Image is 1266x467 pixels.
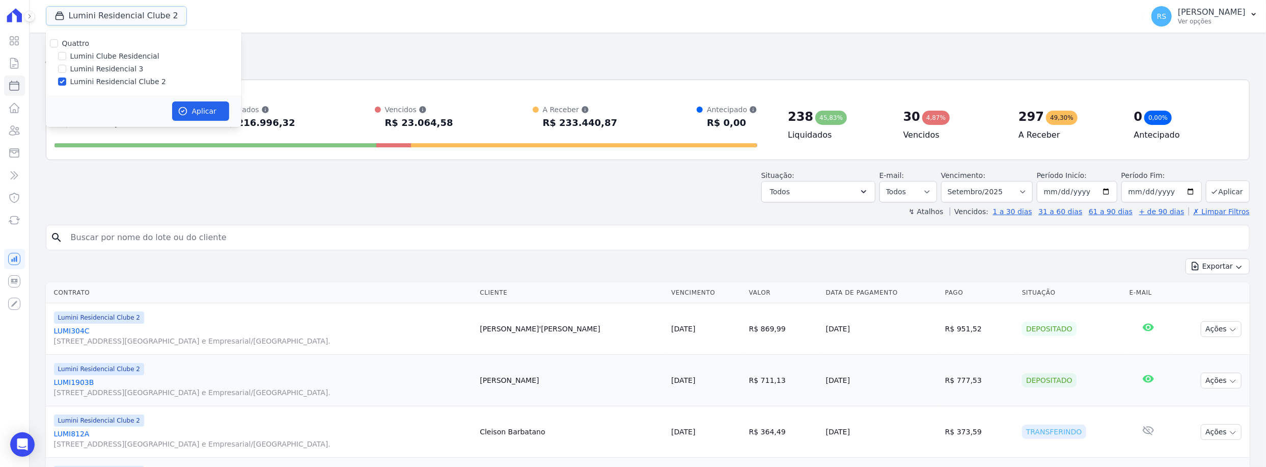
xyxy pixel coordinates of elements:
label: Vencidos: [950,207,988,216]
p: [PERSON_NAME] [1178,7,1246,17]
div: 238 [788,109,813,125]
td: R$ 951,52 [941,303,1018,355]
a: LUMI304C[STREET_ADDRESS][GEOGRAPHIC_DATA] e Empresarial/[GEOGRAPHIC_DATA]. [54,326,472,346]
div: Depositado [1022,322,1077,336]
td: R$ 711,13 [745,355,822,406]
div: 297 [1019,109,1044,125]
label: Lumini Residencial Clube 2 [70,76,166,87]
th: Situação [1018,282,1125,303]
div: 49,30% [1046,111,1078,125]
button: Lumini Residencial Clube 2 [46,6,187,25]
span: [STREET_ADDRESS][GEOGRAPHIC_DATA] e Empresarial/[GEOGRAPHIC_DATA]. [54,336,472,346]
label: Situação: [761,171,794,179]
a: + de 90 dias [1139,207,1185,216]
div: Open Intercom Messenger [10,432,35,457]
td: [DATE] [822,355,941,406]
h4: Antecipado [1134,129,1233,141]
a: LUMI1903B[STREET_ADDRESS][GEOGRAPHIC_DATA] e Empresarial/[GEOGRAPHIC_DATA]. [54,377,472,398]
div: R$ 23.064,58 [385,115,453,131]
label: Período Fim: [1121,170,1202,181]
a: [DATE] [671,376,695,384]
th: Cliente [476,282,667,303]
button: Ações [1201,373,1242,388]
div: 30 [903,109,920,125]
label: E-mail: [879,171,904,179]
th: Pago [941,282,1018,303]
div: Transferindo [1022,425,1086,439]
div: Antecipado [707,105,757,115]
td: R$ 364,49 [745,406,822,458]
label: Quattro [62,39,89,47]
span: Lumini Residencial Clube 2 [54,312,144,324]
a: ✗ Limpar Filtros [1189,207,1250,216]
div: A Receber [543,105,618,115]
td: [DATE] [822,303,941,355]
th: Data de Pagamento [822,282,941,303]
th: E-mail [1125,282,1171,303]
div: Liquidados [221,105,295,115]
th: Vencimento [667,282,745,303]
label: Período Inicío: [1037,171,1087,179]
span: RS [1157,13,1167,20]
span: Lumini Residencial Clube 2 [54,363,144,375]
th: Contrato [46,282,476,303]
a: 61 a 90 dias [1089,207,1133,216]
a: 31 a 60 dias [1038,207,1082,216]
td: [PERSON_NAME] [476,355,667,406]
td: R$ 373,59 [941,406,1018,458]
span: [STREET_ADDRESS][GEOGRAPHIC_DATA] e Empresarial/[GEOGRAPHIC_DATA]. [54,439,472,449]
td: [DATE] [822,406,941,458]
div: 0,00% [1144,111,1172,125]
a: [DATE] [671,428,695,436]
th: Valor [745,282,822,303]
td: R$ 777,53 [941,355,1018,406]
span: Lumini Residencial Clube 2 [54,414,144,427]
button: Todos [761,181,875,202]
div: R$ 233.440,87 [543,115,618,131]
td: [PERSON_NAME]'[PERSON_NAME] [476,303,667,355]
div: 0 [1134,109,1143,125]
span: [STREET_ADDRESS][GEOGRAPHIC_DATA] e Empresarial/[GEOGRAPHIC_DATA]. [54,387,472,398]
button: Exportar [1186,258,1250,274]
p: Ver opções [1178,17,1246,25]
div: R$ 216.996,32 [221,115,295,131]
button: Aplicar [1206,180,1250,202]
div: Depositado [1022,373,1077,387]
span: Todos [770,186,790,198]
h4: Vencidos [903,129,1002,141]
td: R$ 869,99 [745,303,822,355]
h4: A Receber [1019,129,1117,141]
button: Ações [1201,424,1242,440]
h4: Liquidados [788,129,887,141]
label: ↯ Atalhos [909,207,943,216]
button: Aplicar [172,101,229,121]
a: [DATE] [671,325,695,333]
div: 4,87% [922,111,950,125]
button: RS [PERSON_NAME] Ver opções [1143,2,1266,31]
div: Vencidos [385,105,453,115]
button: Ações [1201,321,1242,337]
div: 45,83% [815,111,847,125]
label: Vencimento: [941,171,985,179]
a: LUMI812A[STREET_ADDRESS][GEOGRAPHIC_DATA] e Empresarial/[GEOGRAPHIC_DATA]. [54,429,472,449]
td: Cleison Barbatano [476,406,667,458]
label: Lumini Residencial 3 [70,64,144,74]
input: Buscar por nome do lote ou do cliente [65,227,1245,248]
h2: Parcelas [46,41,1250,59]
label: Lumini Clube Residencial [70,51,159,62]
div: R$ 0,00 [707,115,757,131]
i: search [50,231,63,244]
a: 1 a 30 dias [993,207,1032,216]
